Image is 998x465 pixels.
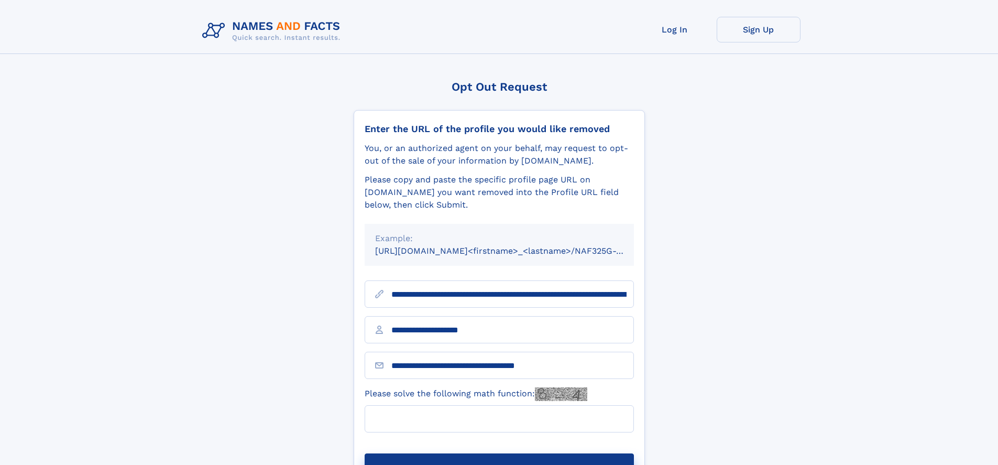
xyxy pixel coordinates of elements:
img: Logo Names and Facts [198,17,349,45]
div: You, or an authorized agent on your behalf, may request to opt-out of the sale of your informatio... [365,142,634,167]
label: Please solve the following math function: [365,387,587,401]
div: Example: [375,232,623,245]
a: Log In [633,17,717,42]
div: Opt Out Request [354,80,645,93]
div: Please copy and paste the specific profile page URL on [DOMAIN_NAME] you want removed into the Pr... [365,174,634,211]
small: [URL][DOMAIN_NAME]<firstname>_<lastname>/NAF325G-xxxxxxxx [375,246,654,256]
div: Enter the URL of the profile you would like removed [365,123,634,135]
a: Sign Up [717,17,800,42]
